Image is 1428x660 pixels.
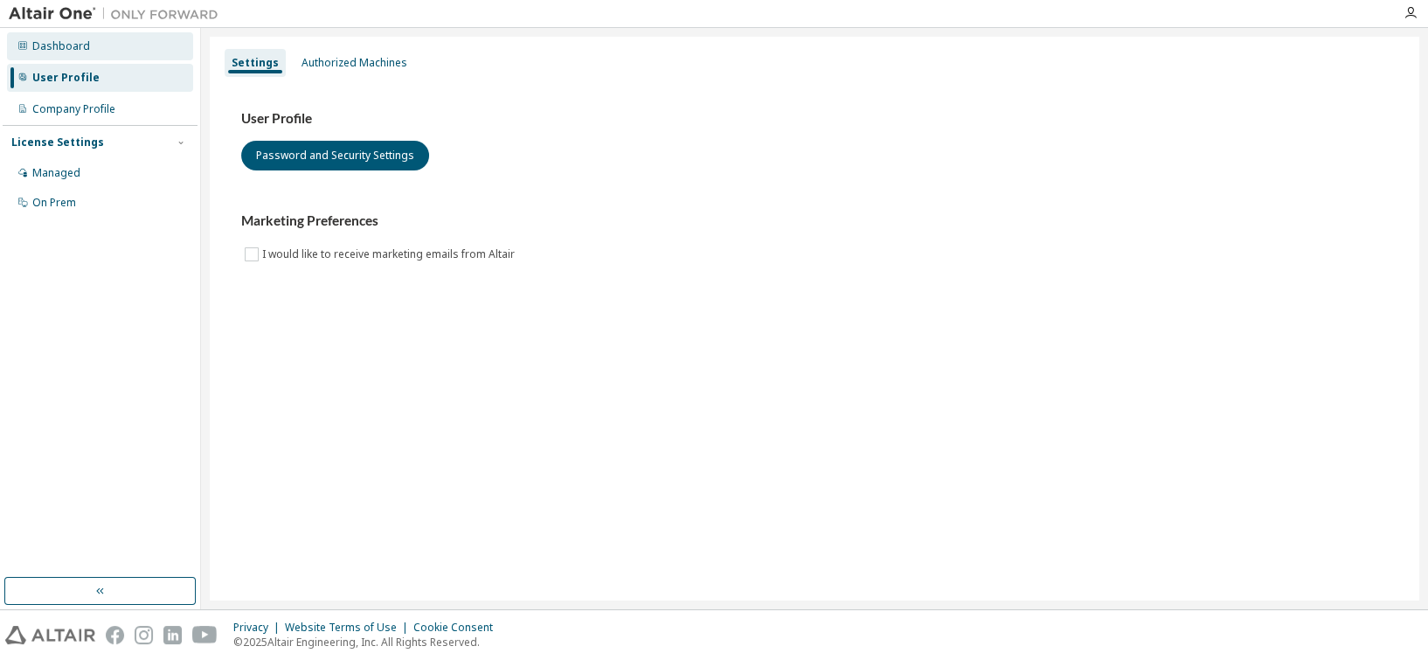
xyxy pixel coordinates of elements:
img: altair_logo.svg [5,626,95,644]
div: Company Profile [32,102,115,116]
div: Cookie Consent [413,621,503,635]
label: I would like to receive marketing emails from Altair [262,244,518,265]
img: youtube.svg [192,626,218,644]
div: On Prem [32,196,76,210]
img: instagram.svg [135,626,153,644]
div: License Settings [11,135,104,149]
div: Settings [232,56,279,70]
div: Authorized Machines [302,56,407,70]
div: Managed [32,166,80,180]
div: Website Terms of Use [285,621,413,635]
p: © 2025 Altair Engineering, Inc. All Rights Reserved. [233,635,503,650]
h3: User Profile [241,110,1388,128]
div: Privacy [233,621,285,635]
img: facebook.svg [106,626,124,644]
h3: Marketing Preferences [241,212,1388,230]
img: Altair One [9,5,227,23]
div: User Profile [32,71,100,85]
img: linkedin.svg [163,626,182,644]
div: Dashboard [32,39,90,53]
button: Password and Security Settings [241,141,429,170]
